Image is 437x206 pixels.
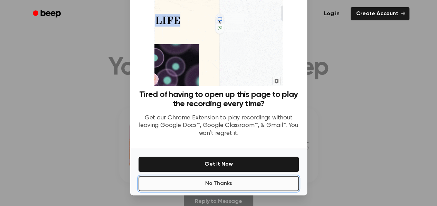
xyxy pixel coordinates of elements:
a: Log in [317,6,346,22]
a: Create Account [351,7,409,20]
button: No Thanks [139,176,299,191]
button: Get It Now [139,157,299,172]
a: Beep [28,7,67,21]
h3: Tired of having to open up this page to play the recording every time? [139,90,299,109]
p: Get our Chrome Extension to play recordings without leaving Google Docs™, Google Classroom™, & Gm... [139,114,299,138]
